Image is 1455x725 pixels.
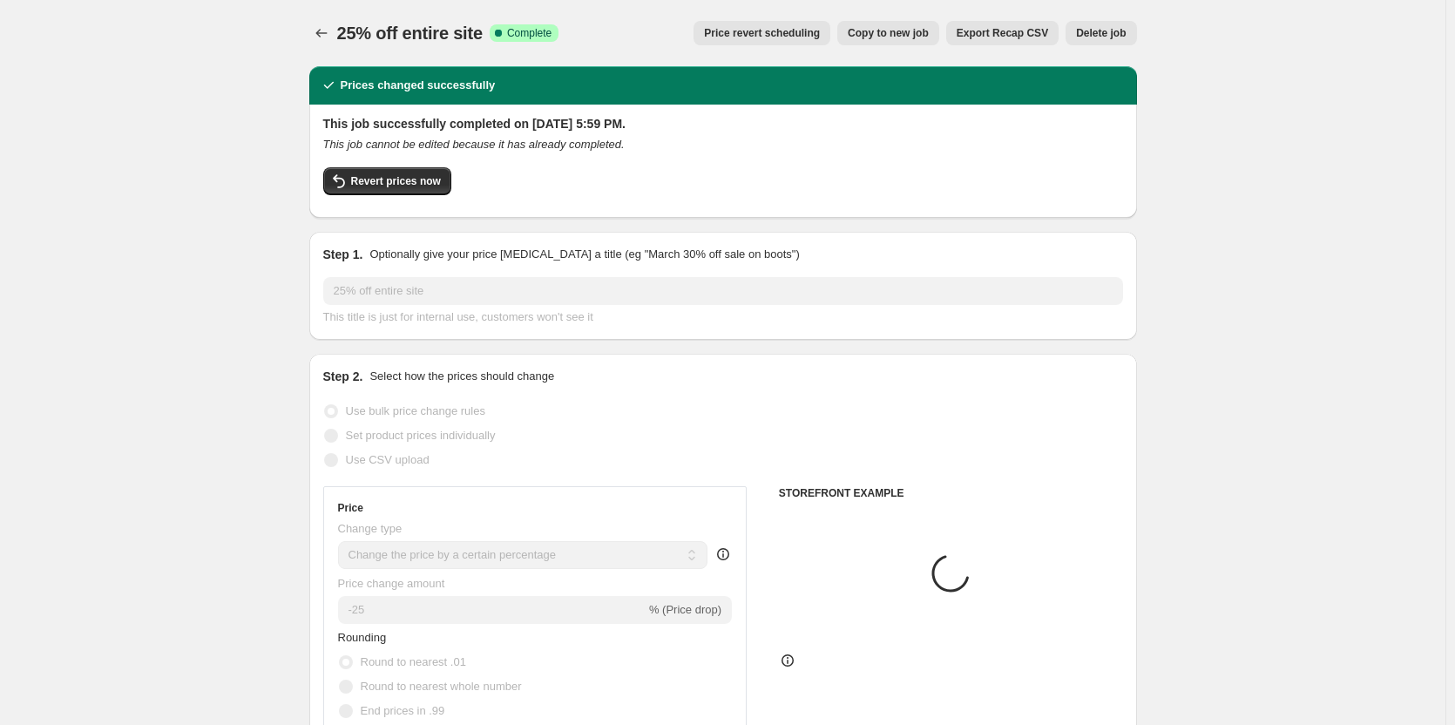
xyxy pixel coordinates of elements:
[337,24,483,43] span: 25% off entire site
[649,603,721,616] span: % (Price drop)
[346,453,430,466] span: Use CSV upload
[779,486,1123,500] h6: STOREFRONT EXAMPLE
[369,246,799,263] p: Optionally give your price [MEDICAL_DATA] a title (eg "March 30% off sale on boots")
[361,655,466,668] span: Round to nearest .01
[1066,21,1136,45] button: Delete job
[714,545,732,563] div: help
[507,26,552,40] span: Complete
[323,167,451,195] button: Revert prices now
[837,21,939,45] button: Copy to new job
[338,596,646,624] input: -15
[704,26,820,40] span: Price revert scheduling
[346,429,496,442] span: Set product prices individually
[323,115,1123,132] h2: This job successfully completed on [DATE] 5:59 PM.
[338,501,363,515] h3: Price
[346,404,485,417] span: Use bulk price change rules
[309,21,334,45] button: Price change jobs
[694,21,830,45] button: Price revert scheduling
[323,138,625,151] i: This job cannot be edited because it has already completed.
[361,704,445,717] span: End prices in .99
[351,174,441,188] span: Revert prices now
[1076,26,1126,40] span: Delete job
[338,577,445,590] span: Price change amount
[361,680,522,693] span: Round to nearest whole number
[323,310,593,323] span: This title is just for internal use, customers won't see it
[946,21,1059,45] button: Export Recap CSV
[338,631,387,644] span: Rounding
[323,277,1123,305] input: 30% off holiday sale
[957,26,1048,40] span: Export Recap CSV
[338,522,403,535] span: Change type
[369,368,554,385] p: Select how the prices should change
[323,368,363,385] h2: Step 2.
[848,26,929,40] span: Copy to new job
[341,77,496,94] h2: Prices changed successfully
[323,246,363,263] h2: Step 1.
